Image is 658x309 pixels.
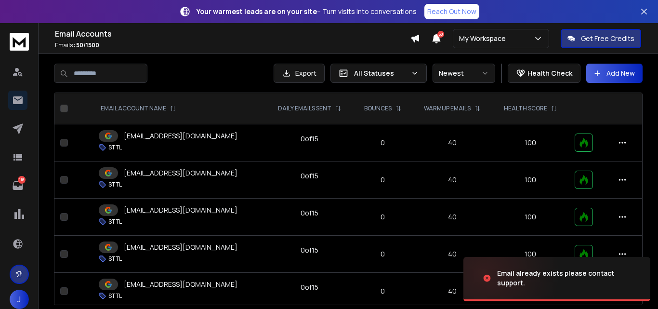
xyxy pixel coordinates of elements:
[359,175,406,185] p: 0
[124,168,237,178] p: [EMAIL_ADDRESS][DOMAIN_NAME]
[424,4,479,19] a: Reach Out Now
[55,28,410,40] h1: Email Accounts
[586,64,643,83] button: Add New
[492,161,569,199] td: 100
[197,7,417,16] p: – Turn visits into conversations
[364,105,392,112] p: BOUNCES
[301,134,318,144] div: 0 of 15
[18,176,26,184] p: 118
[10,33,29,51] img: logo
[497,269,639,288] div: Email already exists please contact support.
[108,218,122,226] p: STTL
[412,236,492,273] td: 40
[301,171,318,181] div: 0 of 15
[10,290,29,309] button: J
[108,144,122,151] p: STTL
[301,282,318,292] div: 0 of 15
[581,34,634,43] p: Get Free Credits
[359,212,406,222] p: 0
[359,138,406,148] p: 0
[492,124,569,161] td: 100
[101,105,176,112] div: EMAIL ACCOUNT NAME
[108,292,122,300] p: STTL
[108,255,122,263] p: STTL
[359,286,406,296] p: 0
[504,105,547,112] p: HEALTH SCORE
[359,249,406,259] p: 0
[561,29,641,48] button: Get Free Credits
[427,7,476,16] p: Reach Out Now
[278,105,331,112] p: DAILY EMAILS SENT
[527,68,572,78] p: Health Check
[55,41,410,49] p: Emails :
[124,280,237,289] p: [EMAIL_ADDRESS][DOMAIN_NAME]
[301,245,318,255] div: 0 of 15
[197,7,317,16] strong: Your warmest leads are on your site
[76,41,99,49] span: 50 / 1500
[412,199,492,236] td: 40
[424,105,471,112] p: WARMUP EMAILS
[8,176,27,195] a: 118
[124,131,237,141] p: [EMAIL_ADDRESS][DOMAIN_NAME]
[459,34,510,43] p: My Workspace
[124,242,237,252] p: [EMAIL_ADDRESS][DOMAIN_NAME]
[124,205,237,215] p: [EMAIL_ADDRESS][DOMAIN_NAME]
[433,64,495,83] button: Newest
[412,124,492,161] td: 40
[492,236,569,273] td: 100
[508,64,580,83] button: Health Check
[492,199,569,236] td: 100
[463,252,560,304] img: image
[354,68,407,78] p: All Statuses
[301,208,318,218] div: 0 of 15
[437,31,444,38] span: 50
[412,161,492,199] td: 40
[274,64,325,83] button: Export
[108,181,122,188] p: STTL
